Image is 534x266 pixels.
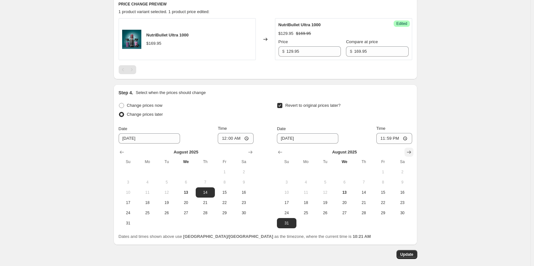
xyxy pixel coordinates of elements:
button: Sunday August 31 2025 [277,218,296,228]
th: Friday [215,157,234,167]
span: 18 [299,200,313,205]
button: Monday August 11 2025 [138,187,157,198]
b: [GEOGRAPHIC_DATA]/[GEOGRAPHIC_DATA] [183,234,273,239]
span: $ [350,49,352,54]
span: Su [279,159,294,164]
button: Thursday August 14 2025 [354,187,373,198]
span: 25 [299,210,313,215]
button: Thursday August 7 2025 [354,177,373,187]
button: Sunday August 10 2025 [119,187,138,198]
button: Friday August 8 2025 [373,177,393,187]
span: Dates and times shown above use as the timezone, where the current time is [119,234,371,239]
button: Show previous month, July 2025 [117,148,126,157]
button: Tuesday August 26 2025 [157,208,176,218]
button: Saturday August 23 2025 [234,198,253,208]
button: Monday August 11 2025 [296,187,316,198]
span: 15 [217,190,232,195]
span: 28 [198,210,212,215]
span: 11 [140,190,154,195]
input: 8/13/2025 [119,133,180,144]
span: 9 [395,180,409,185]
span: NutriBullet Ultra 1000 [279,22,321,27]
button: Tuesday August 26 2025 [316,208,335,218]
p: Select when the prices should change [136,90,206,96]
button: Friday August 1 2025 [373,167,393,177]
span: 24 [279,210,294,215]
button: Show next month, September 2025 [246,148,255,157]
button: Sunday August 17 2025 [119,198,138,208]
span: 10 [279,190,294,195]
strike: $169.95 [296,30,311,37]
button: Friday August 1 2025 [215,167,234,177]
button: Tuesday August 5 2025 [316,177,335,187]
button: Thursday August 7 2025 [196,177,215,187]
span: We [337,159,351,164]
button: Wednesday August 20 2025 [176,198,195,208]
button: Saturday August 2 2025 [234,167,253,177]
th: Saturday [234,157,253,167]
th: Monday [296,157,316,167]
span: 19 [318,200,332,205]
span: Sa [395,159,409,164]
button: Saturday August 9 2025 [393,177,412,187]
span: 26 [160,210,174,215]
input: 12:00 [376,133,412,144]
button: Friday August 8 2025 [215,177,234,187]
span: Change prices now [127,103,162,108]
th: Thursday [354,157,373,167]
span: Time [218,126,227,131]
span: 22 [376,200,390,205]
div: $129.95 [279,30,294,37]
button: Thursday August 28 2025 [354,208,373,218]
button: Friday August 22 2025 [373,198,393,208]
span: 11 [299,190,313,195]
button: Today Wednesday August 13 2025 [176,187,195,198]
span: 2 [395,169,409,175]
th: Tuesday [157,157,176,167]
span: Mo [299,159,313,164]
button: Sunday August 17 2025 [277,198,296,208]
button: Saturday August 2 2025 [393,167,412,177]
span: 14 [198,190,212,195]
button: Show next month, September 2025 [404,148,413,157]
span: 17 [279,200,294,205]
span: Su [121,159,135,164]
button: Monday August 4 2025 [138,177,157,187]
span: 3 [121,180,135,185]
span: 31 [121,221,135,226]
button: Monday August 25 2025 [296,208,316,218]
span: 23 [237,200,251,205]
button: Thursday August 14 2025 [196,187,215,198]
span: 1 [376,169,390,175]
span: 1 [217,169,232,175]
button: Monday August 18 2025 [138,198,157,208]
button: Friday August 22 2025 [215,198,234,208]
button: Tuesday August 12 2025 [316,187,335,198]
nav: Pagination [119,65,136,74]
span: Fr [217,159,232,164]
span: 26 [318,210,332,215]
span: 22 [217,200,232,205]
span: 16 [237,190,251,195]
b: 10:21 AM [353,234,371,239]
button: Saturday August 16 2025 [393,187,412,198]
span: Change prices later [127,112,163,117]
span: 25 [140,210,154,215]
th: Saturday [393,157,412,167]
th: Tuesday [316,157,335,167]
input: 8/13/2025 [277,133,338,144]
button: Sunday August 31 2025 [119,218,138,228]
span: 6 [179,180,193,185]
button: Thursday August 21 2025 [354,198,373,208]
span: Mo [140,159,154,164]
span: 17 [121,200,135,205]
span: 6 [337,180,351,185]
span: Edited [396,21,407,26]
span: 20 [337,200,351,205]
span: 13 [337,190,351,195]
span: Tu [318,159,332,164]
button: Friday August 29 2025 [215,208,234,218]
span: 12 [318,190,332,195]
button: Tuesday August 5 2025 [157,177,176,187]
button: Sunday August 10 2025 [277,187,296,198]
